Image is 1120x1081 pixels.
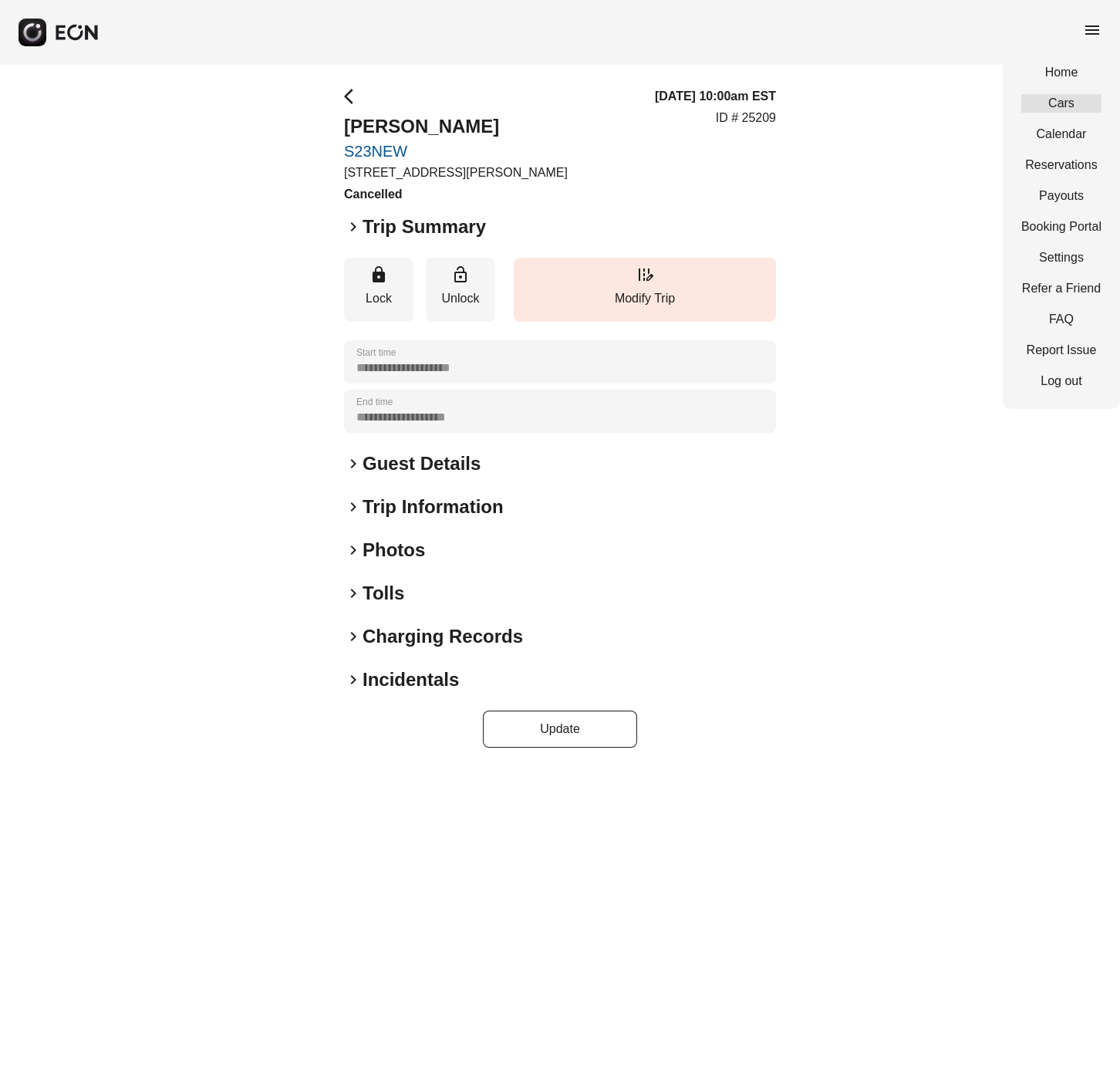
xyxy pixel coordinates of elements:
[1021,372,1101,390] a: Log out
[344,142,568,160] a: S23NEW
[1083,21,1101,39] span: menu
[1021,248,1101,267] a: Settings
[363,215,486,239] h2: Trip Summary
[1021,187,1101,205] a: Payouts
[426,258,495,322] button: Unlock
[352,289,406,308] p: Lock
[433,289,487,308] p: Unlock
[716,109,776,127] p: ID # 25209
[344,87,363,106] span: arrow_back_ios
[1021,156,1101,174] a: Reservations
[1021,125,1101,144] a: Calendar
[483,711,637,748] button: Update
[1021,218,1101,236] a: Booking Portal
[514,258,776,322] button: Modify Trip
[344,218,363,236] span: keyboard_arrow_right
[344,498,363,516] span: keyboard_arrow_right
[344,454,363,473] span: keyboard_arrow_right
[344,258,413,322] button: Lock
[521,289,768,308] p: Modify Trip
[451,265,470,284] span: lock_open
[363,581,404,606] h2: Tolls
[363,667,459,692] h2: Incidentals
[363,538,425,562] h2: Photos
[1021,94,1101,113] a: Cars
[655,87,776,106] h3: [DATE] 10:00am EST
[363,624,523,649] h2: Charging Records
[344,584,363,603] span: keyboard_arrow_right
[344,541,363,559] span: keyboard_arrow_right
[363,451,481,476] h2: Guest Details
[363,495,504,519] h2: Trip Information
[344,164,568,182] p: [STREET_ADDRESS][PERSON_NAME]
[344,185,568,204] h3: Cancelled
[369,265,388,284] span: lock
[1021,341,1101,360] a: Report Issue
[344,114,568,139] h2: [PERSON_NAME]
[1021,310,1101,329] a: FAQ
[344,627,363,646] span: keyboard_arrow_right
[1021,63,1101,82] a: Home
[1021,279,1101,298] a: Refer a Friend
[344,671,363,689] span: keyboard_arrow_right
[636,265,654,284] span: edit_road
